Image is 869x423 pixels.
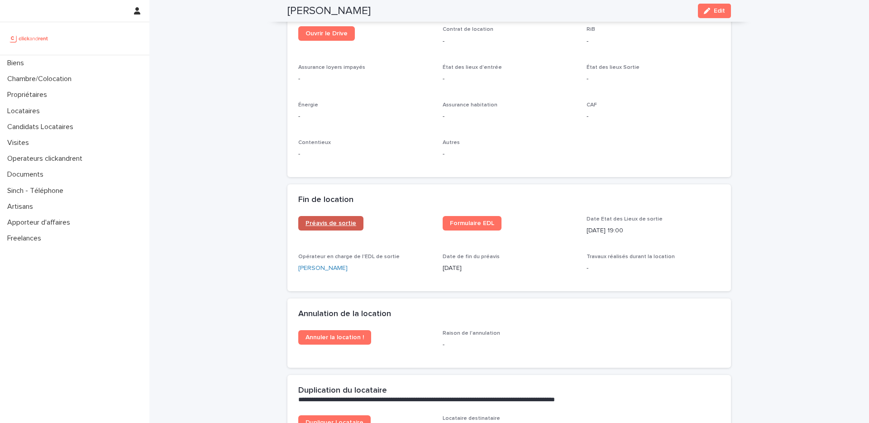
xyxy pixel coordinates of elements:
[298,195,353,205] h2: Fin de location
[4,107,47,115] p: Locataires
[587,216,663,222] span: Date Etat des Lieux de sortie
[4,123,81,131] p: Candidats Locataires
[4,187,71,195] p: Sinch - Téléphone
[306,30,348,37] span: Ouvrir le Drive
[587,37,720,46] p: -
[587,254,675,260] span: Travaux réalisés durant la location
[450,220,494,226] span: Formulaire EDL
[587,27,595,32] span: RiB
[443,416,500,421] span: Locataire destinataire
[298,140,331,145] span: Contentieux
[698,4,731,18] button: Edit
[714,8,725,14] span: Edit
[298,112,432,121] p: -
[443,65,502,70] span: État des lieux d'entrée
[298,74,432,84] p: -
[4,59,31,67] p: Biens
[443,27,493,32] span: Contrat de location
[4,170,51,179] p: Documents
[298,65,365,70] span: Assurance loyers impayés
[587,264,720,273] p: -
[443,74,576,84] p: -
[298,216,363,231] a: Préavis de sortie
[4,139,36,147] p: Visites
[306,334,364,341] span: Annuler la location !
[4,202,40,211] p: Artisans
[298,26,355,41] a: Ouvrir le Drive
[443,140,460,145] span: Autres
[587,65,640,70] span: État des lieux Sortie
[587,102,597,108] span: CAF
[443,264,576,273] p: [DATE]
[443,254,500,260] span: Date de fin du préavis
[298,254,400,260] span: Opérateur en charge de l'EDL de sortie
[298,149,432,159] p: -
[4,75,79,83] p: Chambre/Colocation
[298,309,391,319] h2: Annulation de la location
[443,112,576,121] p: -
[443,37,576,46] p: -
[587,74,720,84] p: -
[306,220,356,226] span: Préavis de sortie
[587,226,720,236] p: [DATE] 19:00
[443,149,576,159] p: -
[298,264,348,273] a: [PERSON_NAME]
[287,5,371,18] h2: [PERSON_NAME]
[298,102,318,108] span: Énergie
[4,218,77,227] p: Apporteur d'affaires
[4,91,54,99] p: Propriétaires
[443,216,501,231] a: Formulaire EDL
[4,234,48,243] p: Freelances
[443,331,500,336] span: Raison de l'annulation
[443,102,497,108] span: Assurance habitation
[443,340,576,350] p: -
[4,154,90,163] p: Operateurs clickandrent
[7,29,51,48] img: UCB0brd3T0yccxBKYDjQ
[587,112,720,121] p: -
[298,386,387,396] h2: Duplication du locataire
[298,330,371,345] a: Annuler la location !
